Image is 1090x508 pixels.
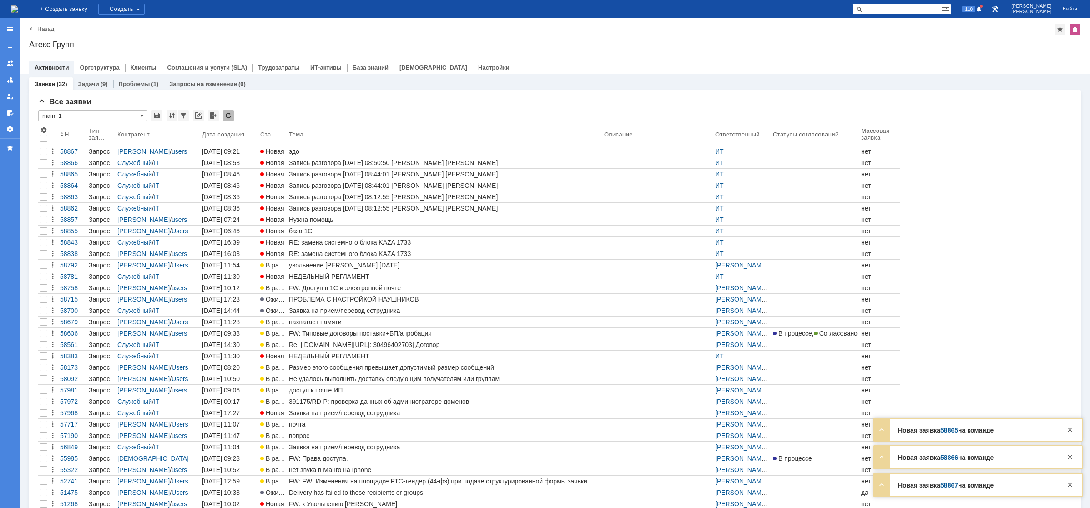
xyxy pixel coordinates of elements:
[89,159,114,166] div: Запрос на обслуживание
[89,273,114,280] div: Запрос на обслуживание
[202,148,240,155] div: [DATE] 09:21
[200,294,258,305] a: [DATE] 17:23
[859,226,900,236] a: нет
[260,262,292,269] span: В работе
[287,248,602,259] a: RE: замена системного блока KAZA 1733
[859,237,900,248] a: нет
[202,296,240,303] div: [DATE] 17:23
[178,110,189,121] div: Фильтрация...
[861,182,898,189] div: нет
[258,248,287,259] a: Новая
[87,317,116,327] a: Запрос на обслуживание
[154,205,159,212] a: IT
[258,169,287,180] a: Новая
[87,157,116,168] a: Запрос на обслуживание
[260,216,284,223] span: Новая
[200,226,258,236] a: [DATE] 06:46
[200,237,258,248] a: [DATE] 16:39
[117,205,152,212] a: Служебный
[289,131,304,138] div: Тема
[98,4,145,15] div: Создать
[172,284,187,292] a: users
[859,294,900,305] a: нет
[58,169,87,180] a: 58865
[289,193,601,201] div: Запись разговора [DATE] 08:12:55 [PERSON_NAME] [PERSON_NAME]
[172,250,187,257] a: users
[200,180,258,191] a: [DATE] 08:46
[715,273,724,280] a: ИТ
[3,122,17,136] a: Настройки
[859,328,900,339] a: нет
[131,64,156,71] a: Клиенты
[287,328,602,339] a: FW: Типовые договоры поставки+БП/апробация
[154,159,159,166] a: IT
[58,191,87,202] a: 58863
[172,296,187,303] a: users
[200,305,258,316] a: [DATE] 14:44
[715,171,724,178] a: ИТ
[258,203,287,214] a: Новая
[258,260,287,271] a: В работе
[289,159,601,166] div: Запись разговора [DATE] 08:50:50 [PERSON_NAME] [PERSON_NAME]
[715,262,768,269] a: [PERSON_NAME]
[260,227,284,235] span: Новая
[58,237,87,248] a: 58843
[287,169,602,180] a: Запись разговора [DATE] 08:44:01 [PERSON_NAME] [PERSON_NAME]
[117,216,170,223] a: [PERSON_NAME]
[861,273,898,280] div: нет
[37,25,54,32] a: Назад
[289,148,601,155] div: эдо
[58,125,87,146] th: Номер
[116,125,200,146] th: Контрагент
[715,205,724,212] a: ИТ
[202,307,240,314] div: [DATE] 14:44
[202,193,240,201] div: [DATE] 08:36
[208,110,219,121] div: Экспорт списка
[117,131,151,138] div: Контрагент
[117,239,152,246] a: Служебный
[58,146,87,157] a: 58867
[200,125,258,146] th: Дата создания
[117,284,170,292] a: [PERSON_NAME]
[60,182,85,189] div: 58864
[87,271,116,282] a: Запрос на обслуживание
[1070,24,1080,35] div: Изменить домашнюю страницу
[715,227,724,235] a: ИТ
[58,282,87,293] a: 58758
[861,205,898,212] div: нет
[200,248,258,259] a: [DATE] 16:03
[289,296,601,303] div: ПРОБЛЕМА С НАСТРОЙКОЙ НАУШНИКОВ
[258,146,287,157] a: Новая
[861,296,898,303] div: нет
[172,262,188,269] a: Users
[287,191,602,202] a: Запись разговора [DATE] 08:12:55 [PERSON_NAME] [PERSON_NAME]
[260,159,284,166] span: Новая
[80,64,119,71] a: Оргструктура
[861,262,898,269] div: нет
[87,125,116,146] th: Тип заявки
[202,284,240,292] div: [DATE] 10:12
[715,296,768,303] a: [PERSON_NAME]
[289,273,601,280] div: НЕДЕЛЬНЫЙ РЕГЛАМЕНТ
[478,64,510,71] a: Настройки
[87,282,116,293] a: Запрос на обслуживание
[861,227,898,235] div: нет
[715,193,724,201] a: ИТ
[89,182,114,189] div: Запрос на обслуживание
[260,182,284,189] span: Новая
[861,159,898,166] div: нет
[65,131,78,138] div: Номер
[200,146,258,157] a: [DATE] 09:21
[172,227,188,235] a: Users
[1055,24,1065,35] div: Добавить в избранное
[200,260,258,271] a: [DATE] 11:54
[89,262,114,269] div: Запрос на обслуживание
[58,305,87,316] a: 58700
[258,64,299,71] a: Трудозатраты
[89,148,114,155] div: Запрос на обслуживание
[58,214,87,225] a: 58857
[258,191,287,202] a: Новая
[202,250,240,257] div: [DATE] 16:03
[117,159,152,166] a: Служебный
[89,227,114,235] div: Запрос на обслуживание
